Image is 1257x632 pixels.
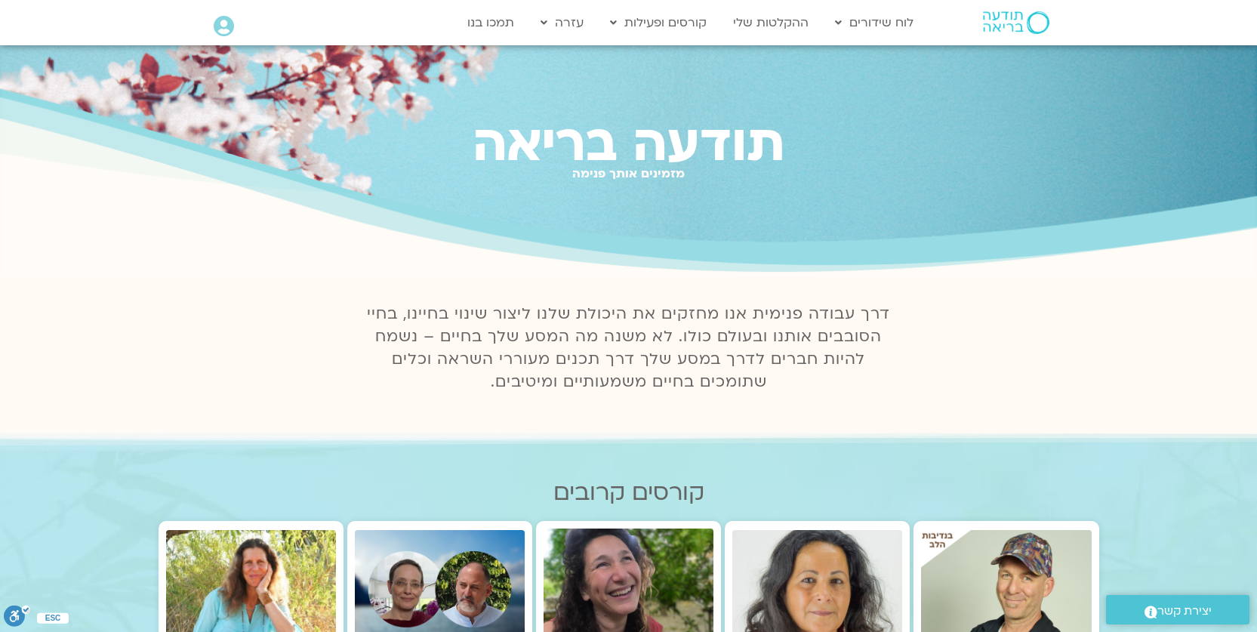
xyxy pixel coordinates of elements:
[983,11,1049,34] img: תודעה בריאה
[602,8,714,37] a: קורסים ופעילות
[1157,601,1212,621] span: יצירת קשר
[359,303,899,393] p: דרך עבודה פנימית אנו מחזקים את היכולת שלנו ליצור שינוי בחיינו, בחיי הסובבים אותנו ובעולם כולו. לא...
[159,479,1099,506] h2: קורסים קרובים
[1106,595,1249,624] a: יצירת קשר
[827,8,921,37] a: לוח שידורים
[533,8,591,37] a: עזרה
[460,8,522,37] a: תמכו בנו
[726,8,816,37] a: ההקלטות שלי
